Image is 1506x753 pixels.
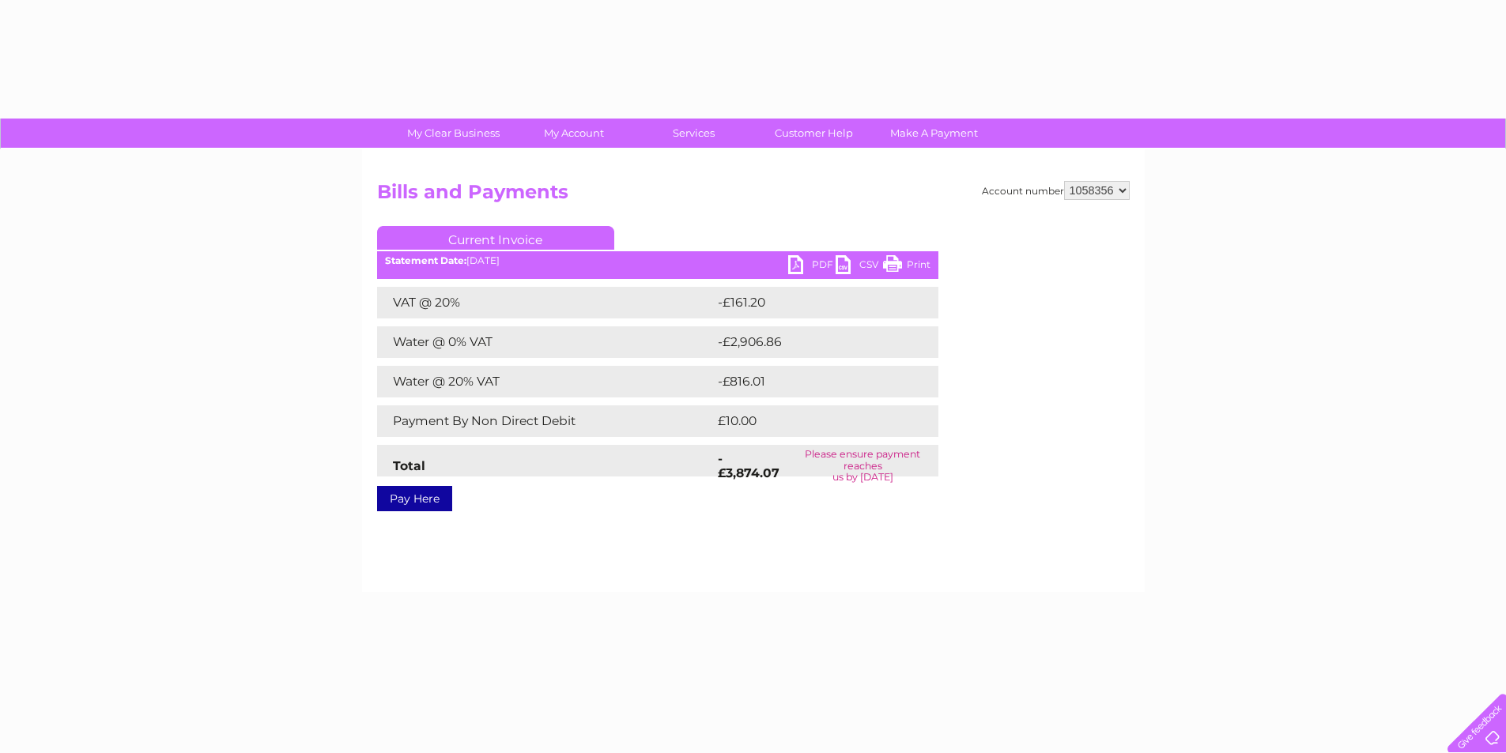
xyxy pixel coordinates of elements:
a: Print [883,255,930,278]
a: Make A Payment [869,119,999,148]
td: Please ensure payment reaches us by [DATE] [787,445,938,487]
td: Water @ 20% VAT [377,366,714,397]
h2: Bills and Payments [377,181,1130,211]
strong: Total [393,458,425,473]
div: [DATE] [377,255,938,266]
td: Payment By Non Direct Debit [377,405,714,437]
td: -£161.20 [714,287,911,318]
strong: -£3,874.07 [718,451,779,480]
a: Pay Here [377,486,452,511]
div: Account number [982,181,1130,200]
td: £10.00 [714,405,906,437]
a: My Account [508,119,639,148]
td: VAT @ 20% [377,287,714,318]
a: PDF [788,255,836,278]
a: My Clear Business [388,119,519,148]
a: Customer Help [749,119,879,148]
a: Current Invoice [377,226,614,250]
a: Services [628,119,759,148]
td: Water @ 0% VAT [377,326,714,358]
a: CSV [836,255,883,278]
b: Statement Date: [385,254,466,266]
td: -£816.01 [714,366,911,397]
td: -£2,906.86 [714,326,916,358]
